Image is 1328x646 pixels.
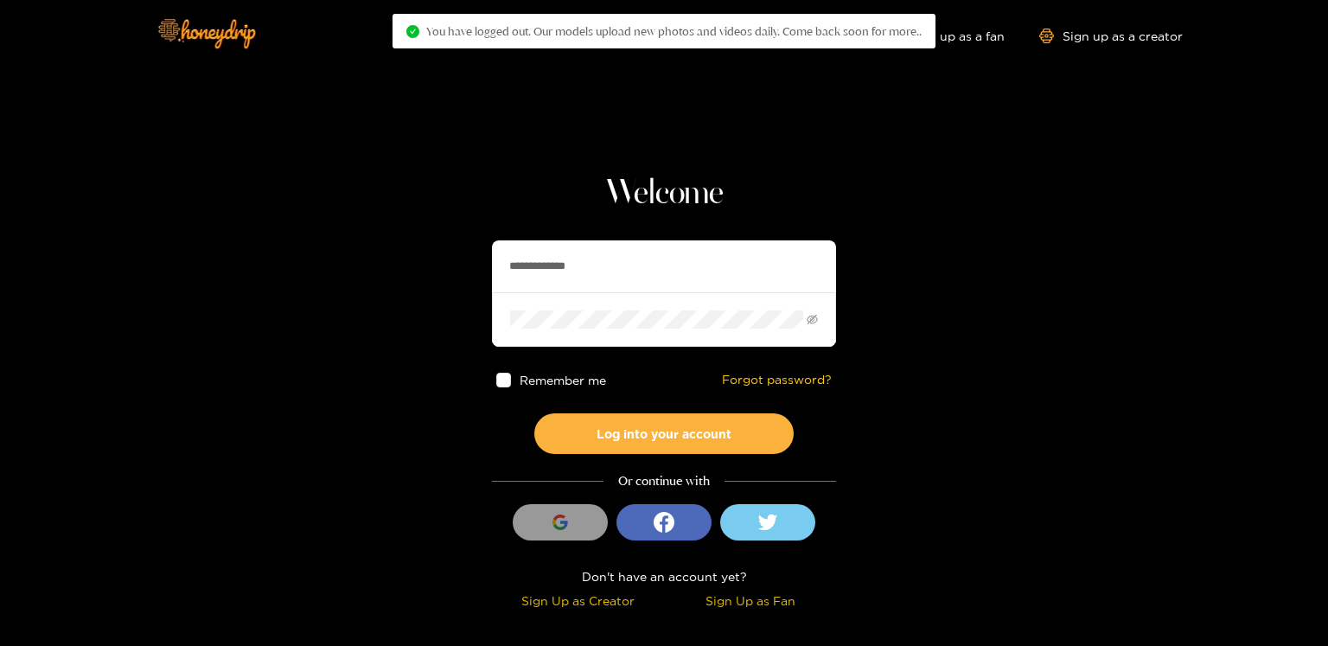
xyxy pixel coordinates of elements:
[492,173,836,214] h1: Welcome
[426,24,922,38] span: You have logged out. Our models upload new photos and videos daily. Come back soon for more..
[807,314,818,325] span: eye-invisible
[492,566,836,586] div: Don't have an account yet?
[1039,29,1183,43] a: Sign up as a creator
[886,29,1005,43] a: Sign up as a fan
[520,374,606,387] span: Remember me
[668,591,832,611] div: Sign Up as Fan
[496,591,660,611] div: Sign Up as Creator
[492,471,836,491] div: Or continue with
[406,25,419,38] span: check-circle
[534,413,794,454] button: Log into your account
[722,373,832,387] a: Forgot password?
